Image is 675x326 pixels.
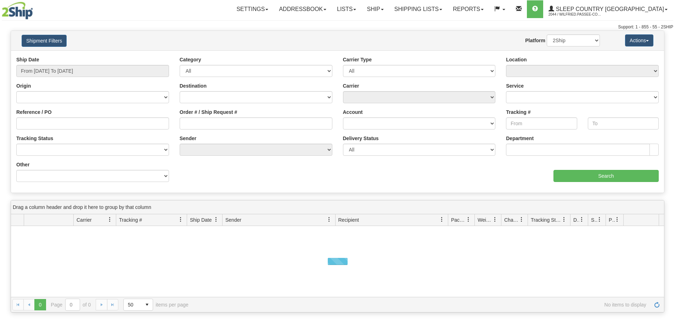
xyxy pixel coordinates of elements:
[609,216,615,223] span: Pickup Status
[225,216,241,223] span: Sender
[34,299,46,310] span: Page 0
[594,214,606,226] a: Shipment Issues filter column settings
[448,0,489,18] a: Reports
[506,56,527,63] label: Location
[576,214,588,226] a: Delivery Status filter column settings
[462,214,474,226] a: Packages filter column settings
[2,2,33,20] img: logo2044.jpg
[361,0,389,18] a: Ship
[611,214,623,226] a: Pickup Status filter column settings
[119,216,142,223] span: Tracking #
[16,56,39,63] label: Ship Date
[180,82,207,89] label: Destination
[190,216,212,223] span: Ship Date
[651,299,663,310] a: Refresh
[436,214,448,226] a: Recipient filter column settings
[274,0,332,18] a: Addressbook
[573,216,579,223] span: Delivery Status
[198,302,646,308] span: No items to display
[506,109,530,116] label: Tracking #
[16,161,29,168] label: Other
[180,109,237,116] label: Order # / Ship Request #
[591,216,597,223] span: Shipment Issues
[506,117,577,129] input: From
[525,37,545,44] label: Platform
[338,216,359,223] span: Recipient
[554,6,664,12] span: Sleep Country [GEOGRAPHIC_DATA]
[22,35,67,47] button: Shipment Filters
[343,135,379,142] label: Delivery Status
[506,82,524,89] label: Service
[128,301,137,308] span: 50
[478,216,493,223] span: Weight
[531,216,562,223] span: Tracking Status
[343,56,372,63] label: Carrier Type
[625,34,653,46] button: Actions
[558,214,570,226] a: Tracking Status filter column settings
[123,299,189,311] span: items per page
[389,0,448,18] a: Shipping lists
[180,135,196,142] label: Sender
[332,0,361,18] a: Lists
[123,299,153,311] span: Page sizes drop down
[175,214,187,226] a: Tracking # filter column settings
[16,135,53,142] label: Tracking Status
[549,11,602,18] span: 2044 / Wilfried.Passee-Coutrin
[16,109,52,116] label: Reference / PO
[343,82,359,89] label: Carrier
[51,299,91,311] span: Page of 0
[506,135,534,142] label: Department
[180,56,201,63] label: Category
[77,216,92,223] span: Carrier
[451,216,466,223] span: Packages
[2,24,673,30] div: Support: 1 - 855 - 55 - 2SHIP
[323,214,335,226] a: Sender filter column settings
[588,117,659,129] input: To
[553,170,659,182] input: Search
[141,299,153,310] span: select
[11,200,664,214] div: grid grouping header
[231,0,274,18] a: Settings
[104,214,116,226] a: Carrier filter column settings
[210,214,222,226] a: Ship Date filter column settings
[16,82,31,89] label: Origin
[516,214,528,226] a: Charge filter column settings
[489,214,501,226] a: Weight filter column settings
[543,0,673,18] a: Sleep Country [GEOGRAPHIC_DATA] 2044 / Wilfried.Passee-Coutrin
[343,109,363,116] label: Account
[504,216,519,223] span: Charge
